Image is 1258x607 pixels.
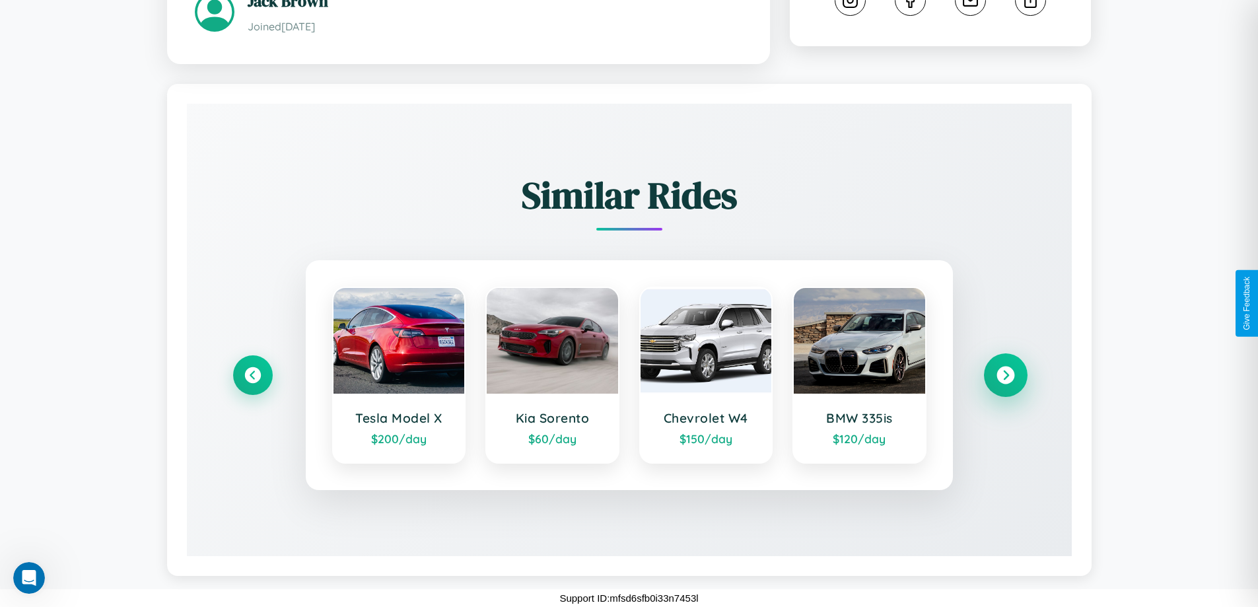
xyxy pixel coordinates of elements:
[248,17,742,36] p: Joined [DATE]
[792,287,926,464] a: BMW 335is$120/day
[639,287,773,464] a: Chevrolet W4$150/day
[654,431,759,446] div: $ 150 /day
[1242,277,1251,330] div: Give Feedback
[559,589,698,607] p: Support ID: mfsd6sfb0i33n7453l
[807,410,912,426] h3: BMW 335is
[233,170,1026,221] h2: Similar Rides
[332,287,466,464] a: Tesla Model X$200/day
[347,410,452,426] h3: Tesla Model X
[500,410,605,426] h3: Kia Sorento
[500,431,605,446] div: $ 60 /day
[807,431,912,446] div: $ 120 /day
[347,431,452,446] div: $ 200 /day
[654,410,759,426] h3: Chevrolet W4
[13,562,45,594] iframe: Intercom live chat
[485,287,619,464] a: Kia Sorento$60/day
